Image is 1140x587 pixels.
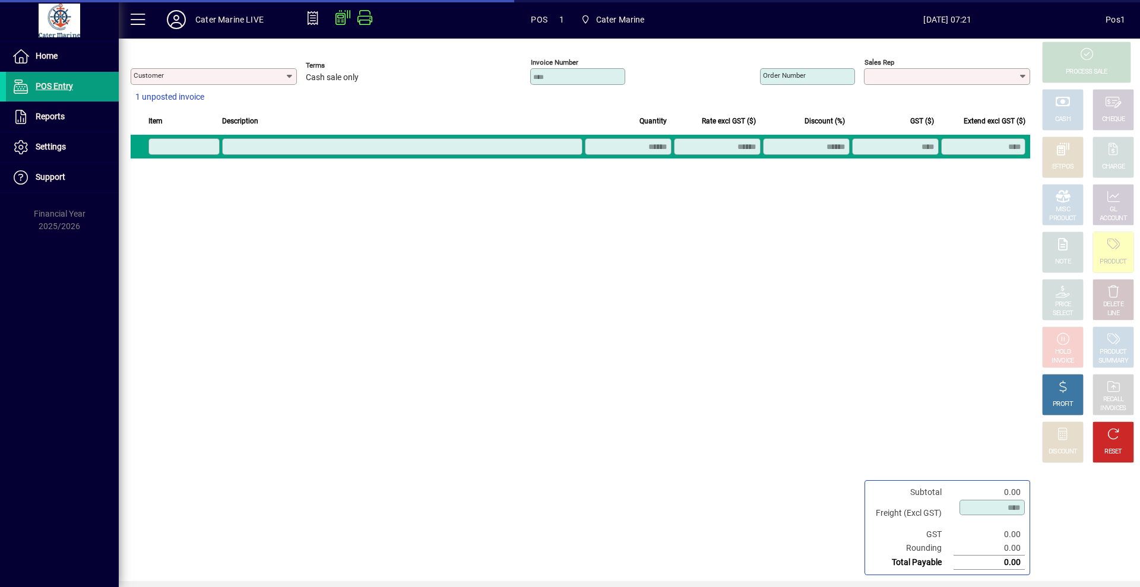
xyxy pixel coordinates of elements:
a: Support [6,163,119,192]
button: Profile [157,9,195,30]
div: INVOICES [1100,404,1126,413]
span: Description [222,115,258,128]
a: Settings [6,132,119,162]
div: PROFIT [1053,400,1073,409]
span: Reports [36,112,65,121]
div: DISCOUNT [1049,448,1077,456]
td: 0.00 [954,541,1025,556]
span: GST ($) [910,115,934,128]
span: [DATE] 07:21 [790,10,1106,29]
span: 1 unposted invoice [135,91,204,103]
div: PRODUCT [1100,258,1126,266]
span: Cater Marine [596,10,645,29]
div: GL [1110,205,1117,214]
div: PRODUCT [1049,214,1076,223]
span: Settings [36,142,66,151]
div: CHARGE [1102,163,1125,172]
span: Discount (%) [805,115,845,128]
span: Support [36,172,65,182]
a: Home [6,42,119,71]
div: EFTPOS [1052,163,1074,172]
a: Reports [6,102,119,132]
td: Subtotal [870,486,954,499]
td: Total Payable [870,556,954,570]
div: MISC [1056,205,1070,214]
span: Rate excl GST ($) [702,115,756,128]
span: Terms [306,62,377,69]
div: Pos1 [1106,10,1125,29]
div: DELETE [1103,300,1123,309]
div: SUMMARY [1098,357,1128,366]
span: Cash sale only [306,73,359,83]
span: Extend excl GST ($) [964,115,1025,128]
div: SELECT [1053,309,1073,318]
mat-label: Customer [134,71,164,80]
span: Quantity [639,115,667,128]
button: 1 unposted invoice [131,87,209,108]
div: CHEQUE [1102,115,1125,124]
mat-label: Sales rep [864,58,894,66]
td: 0.00 [954,528,1025,541]
div: NOTE [1055,258,1071,266]
div: INVOICE [1052,357,1073,366]
div: ACCOUNT [1100,214,1127,223]
td: Rounding [870,541,954,556]
mat-label: Order number [763,71,806,80]
div: PRICE [1055,300,1071,309]
span: POS Entry [36,81,73,91]
td: Freight (Excl GST) [870,499,954,528]
div: Cater Marine LIVE [195,10,264,29]
td: 0.00 [954,486,1025,499]
span: Cater Marine [576,9,650,30]
div: HOLD [1055,348,1071,357]
span: Item [148,115,163,128]
div: RECALL [1103,395,1124,404]
td: 0.00 [954,556,1025,570]
div: LINE [1107,309,1119,318]
div: PRODUCT [1100,348,1126,357]
span: 1 [559,10,564,29]
span: POS [531,10,547,29]
div: RESET [1104,448,1122,456]
div: PROCESS SALE [1066,68,1107,77]
div: CASH [1055,115,1071,124]
span: Home [36,51,58,61]
mat-label: Invoice number [531,58,578,66]
td: GST [870,528,954,541]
